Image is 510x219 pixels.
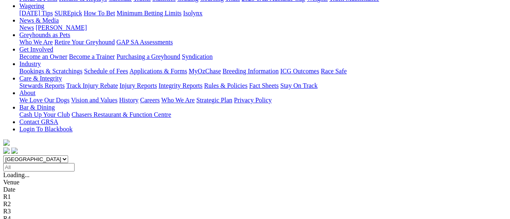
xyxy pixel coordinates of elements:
[71,97,117,103] a: Vision and Values
[3,193,507,200] div: R1
[129,68,187,74] a: Applications & Forms
[321,68,346,74] a: Race Safe
[66,82,118,89] a: Track Injury Rebate
[3,179,507,186] div: Venue
[19,17,59,24] a: News & Media
[19,68,507,75] div: Industry
[117,10,181,17] a: Minimum Betting Limits
[3,208,507,215] div: R3
[249,82,279,89] a: Fact Sheets
[69,53,115,60] a: Become a Trainer
[140,97,160,103] a: Careers
[19,97,507,104] div: About
[19,53,67,60] a: Become an Owner
[158,82,202,89] a: Integrity Reports
[280,82,317,89] a: Stay On Track
[3,139,10,146] img: logo-grsa-white.png
[19,24,507,31] div: News & Media
[54,39,115,45] a: Retire Your Greyhound
[19,53,507,60] div: Get Involved
[84,68,128,74] a: Schedule of Fees
[19,39,53,45] a: Who We Are
[117,53,180,60] a: Purchasing a Greyhound
[19,10,507,17] div: Wagering
[3,200,507,208] div: R2
[234,97,272,103] a: Privacy Policy
[71,111,171,118] a: Chasers Restaurant & Function Centre
[19,10,53,17] a: [DATE] Tips
[19,31,70,38] a: Greyhounds as Pets
[19,111,70,118] a: Cash Up Your Club
[19,60,41,67] a: Industry
[119,97,138,103] a: History
[3,171,29,178] span: Loading...
[19,46,53,53] a: Get Involved
[161,97,195,103] a: Who We Are
[35,24,87,31] a: [PERSON_NAME]
[3,186,507,193] div: Date
[280,68,319,74] a: ICG Outcomes
[3,163,75,171] input: Select date
[19,39,507,46] div: Greyhounds as Pets
[54,10,82,17] a: SUREpick
[19,68,82,74] a: Bookings & Scratchings
[11,147,18,154] img: twitter.svg
[119,82,157,89] a: Injury Reports
[182,53,212,60] a: Syndication
[84,10,115,17] a: How To Bet
[19,97,69,103] a: We Love Our Dogs
[19,111,507,118] div: Bar & Dining
[223,68,279,74] a: Breeding Information
[19,75,62,82] a: Care & Integrity
[204,82,248,89] a: Rules & Policies
[19,104,55,111] a: Bar & Dining
[19,2,44,9] a: Wagering
[3,147,10,154] img: facebook.svg
[19,24,34,31] a: News
[19,82,507,89] div: Care & Integrity
[19,126,73,132] a: Login To Blackbook
[19,82,65,89] a: Stewards Reports
[19,89,35,96] a: About
[19,118,58,125] a: Contact GRSA
[196,97,232,103] a: Strategic Plan
[183,10,202,17] a: Isolynx
[117,39,173,45] a: GAP SA Assessments
[189,68,221,74] a: MyOzChase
